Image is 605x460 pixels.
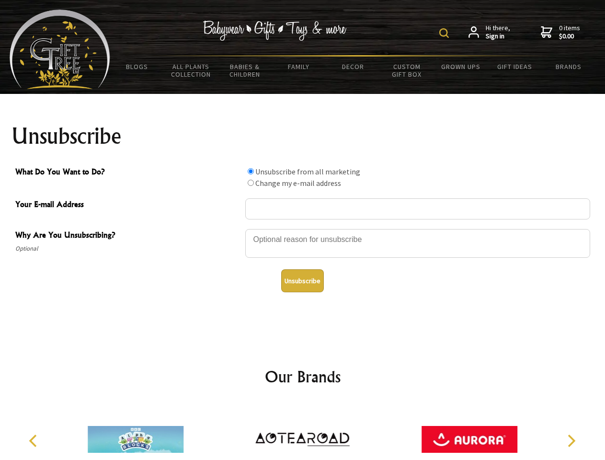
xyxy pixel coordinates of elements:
label: Change my e-mail address [255,178,341,188]
textarea: Why Are You Unsubscribing? [245,229,590,258]
input: What Do You Want to Do? [248,180,254,186]
a: Hi there,Sign in [468,24,510,41]
a: Grown Ups [434,57,488,77]
a: Babies & Children [218,57,272,84]
a: 0 items$0.00 [541,24,580,41]
button: Next [560,430,582,451]
span: What Do You Want to Do? [15,166,240,180]
span: Optional [15,243,240,254]
img: Babywear - Gifts - Toys & more [203,21,347,41]
a: Decor [326,57,380,77]
img: product search [439,28,449,38]
input: Your E-mail Address [245,198,590,219]
button: Previous [24,430,45,451]
input: What Do You Want to Do? [248,168,254,174]
h2: Our Brands [19,365,586,388]
strong: $0.00 [559,32,580,41]
h1: Unsubscribe [11,125,594,148]
span: Hi there, [486,24,510,41]
button: Unsubscribe [281,269,324,292]
a: Gift Ideas [488,57,542,77]
a: All Plants Collection [164,57,218,84]
span: Why Are You Unsubscribing? [15,229,240,243]
img: Babyware - Gifts - Toys and more... [10,10,110,89]
a: Family [272,57,326,77]
a: Brands [542,57,596,77]
strong: Sign in [486,32,510,41]
span: 0 items [559,23,580,41]
a: Custom Gift Box [380,57,434,84]
label: Unsubscribe from all marketing [255,167,360,176]
a: BLOGS [110,57,164,77]
span: Your E-mail Address [15,198,240,212]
